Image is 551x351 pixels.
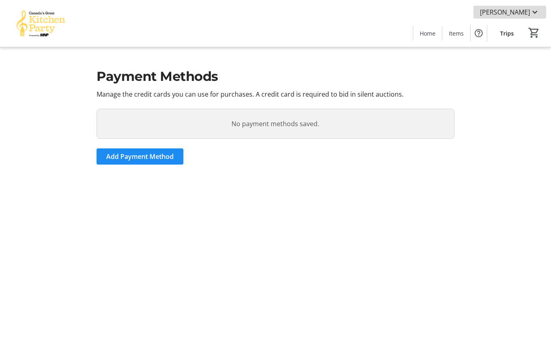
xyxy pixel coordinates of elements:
span: [PERSON_NAME] [480,7,530,17]
img: Canada’s Great Kitchen Party's Logo [5,3,77,44]
p: Manage the credit cards you can use for purchases. A credit card is required to bid in silent auc... [97,89,454,99]
a: Trips [494,26,520,41]
a: Home [413,26,442,41]
button: Cart [527,25,541,40]
tr-blank-state: No payment methods saved. [97,109,454,139]
a: Items [442,26,470,41]
span: Items [449,29,464,38]
button: Help [471,25,487,41]
span: Home [420,29,435,38]
span: Add Payment Method [106,152,174,161]
a: Add Payment Method [97,148,183,165]
h1: Payment Methods [97,67,454,86]
button: [PERSON_NAME] [473,6,546,19]
span: Trips [500,29,514,38]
